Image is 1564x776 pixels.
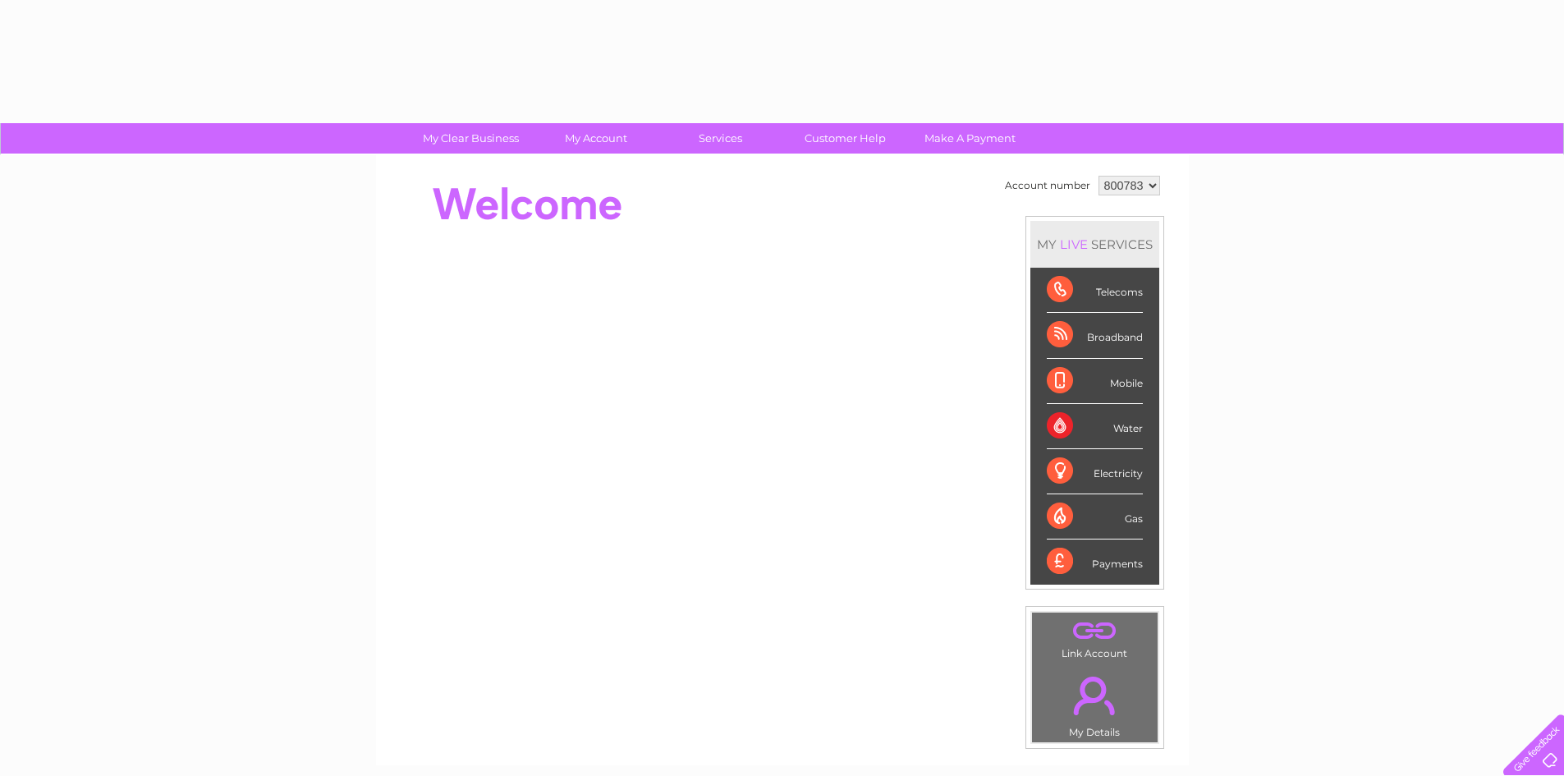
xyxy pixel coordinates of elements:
[1001,172,1094,200] td: Account number
[902,123,1038,154] a: Make A Payment
[1036,667,1154,724] a: .
[1047,404,1143,449] div: Water
[1047,268,1143,313] div: Telecoms
[403,123,539,154] a: My Clear Business
[1047,449,1143,494] div: Electricity
[653,123,788,154] a: Services
[528,123,663,154] a: My Account
[1036,617,1154,645] a: .
[1030,221,1159,268] div: MY SERVICES
[1031,612,1158,664] td: Link Account
[1047,494,1143,540] div: Gas
[1047,359,1143,404] div: Mobile
[1031,663,1158,743] td: My Details
[1047,313,1143,358] div: Broadband
[777,123,913,154] a: Customer Help
[1057,236,1091,252] div: LIVE
[1047,540,1143,584] div: Payments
